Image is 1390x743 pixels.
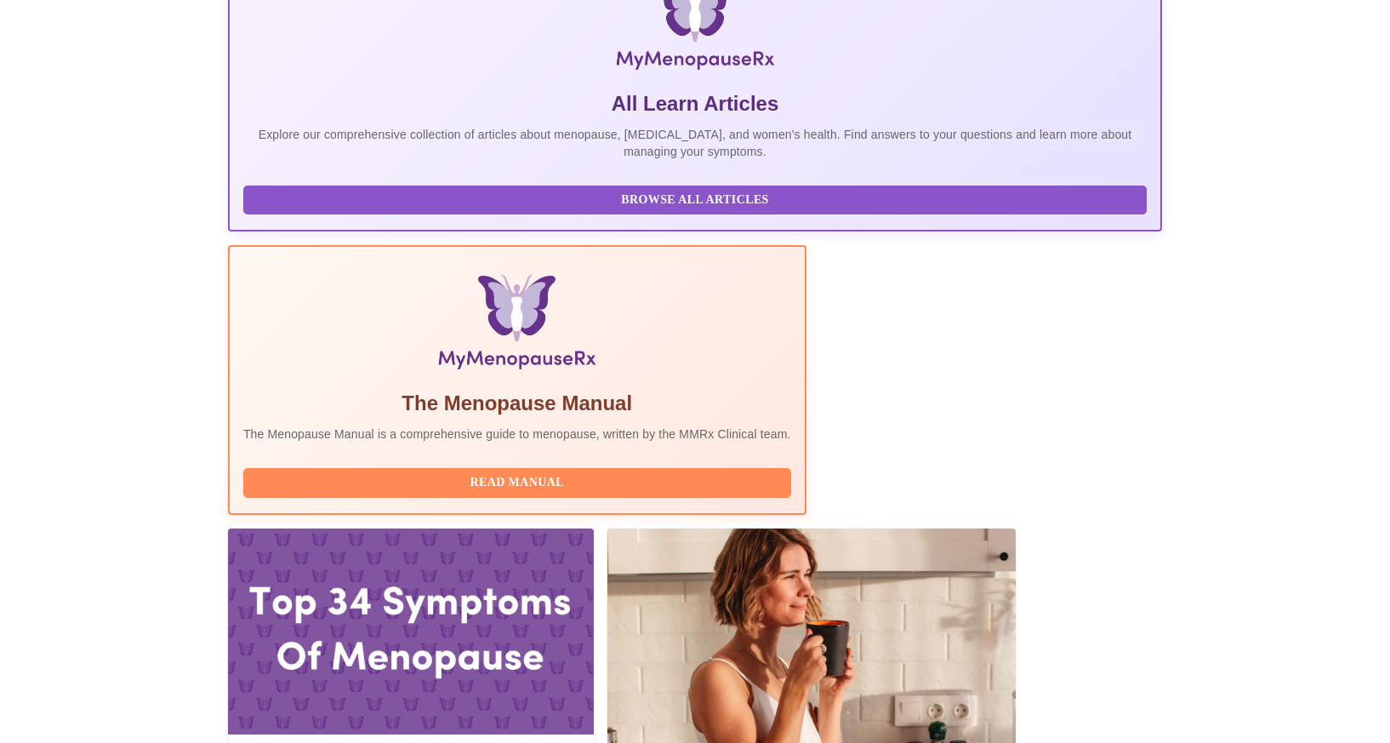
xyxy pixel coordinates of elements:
button: Read Manual [243,468,791,498]
a: Read Manual [243,474,795,489]
button: Browse All Articles [243,186,1147,215]
p: The Menopause Manual is a comprehensive guide to menopause, written by the MMRx Clinical team. [243,426,791,443]
a: Browse All Articles [243,191,1151,206]
h5: All Learn Articles [243,90,1147,117]
p: Explore our comprehensive collection of articles about menopause, [MEDICAL_DATA], and women's hea... [243,126,1147,160]
span: Browse All Articles [260,190,1130,211]
h5: The Menopause Manual [243,390,791,417]
span: Read Manual [260,472,774,494]
img: Menopause Manual [330,274,704,376]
